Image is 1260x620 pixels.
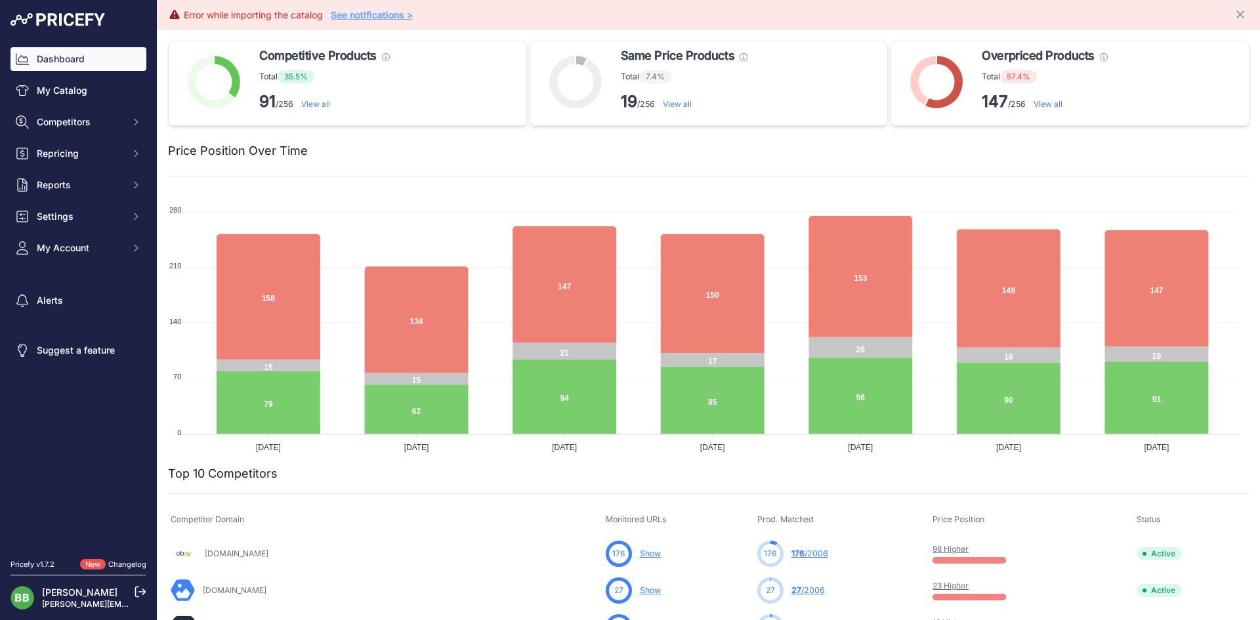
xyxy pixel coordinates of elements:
a: View all [1034,99,1062,109]
tspan: [DATE] [848,443,873,452]
tspan: [DATE] [552,443,577,452]
span: 176 [612,548,625,560]
span: Active [1137,584,1182,597]
tspan: [DATE] [1144,443,1169,452]
a: View all [663,99,692,109]
a: 176/2006 [791,548,828,558]
span: My Account [37,241,123,255]
a: [DOMAIN_NAME] [205,548,268,558]
a: View all [301,99,330,109]
span: Settings [37,210,123,223]
span: 27 [791,585,801,595]
a: [PERSON_NAME][EMAIL_ADDRESS][PERSON_NAME][DOMAIN_NAME] [42,599,309,609]
span: Active [1137,547,1182,560]
span: Price Position [933,514,984,524]
tspan: 70 [173,373,181,381]
tspan: [DATE] [996,443,1021,452]
a: Suggest a feature [10,339,146,362]
a: 23 Higher [933,581,969,590]
span: Monitored URLs [606,514,667,524]
a: Show [640,585,661,595]
h2: Price Position Over Time [168,142,308,160]
p: Total [259,70,390,83]
a: Changelog [108,560,146,569]
span: Overpriced Products [982,47,1094,65]
tspan: 280 [169,206,181,214]
span: Reports [37,178,123,192]
span: Repricing [37,147,123,160]
span: Prod. Matched [757,514,814,524]
img: Pricefy Logo [10,13,105,26]
button: Settings [10,205,146,228]
tspan: [DATE] [256,443,281,452]
button: Reports [10,173,146,197]
p: /256 [621,91,747,112]
button: Competitors [10,110,146,134]
strong: 19 [621,92,637,111]
button: Close [1234,5,1249,21]
a: Show [640,548,661,558]
span: 57.4% [1000,70,1037,83]
span: 35.5% [278,70,314,83]
strong: 91 [259,92,276,111]
a: Alerts [10,289,146,312]
div: Pricefy v1.7.2 [10,559,54,570]
div: Error while importing the catalog [184,9,323,22]
span: 27 [614,585,623,596]
a: 98 Higher [933,544,969,554]
span: 176 [764,548,776,560]
h2: Top 10 Competitors [168,465,278,483]
button: My Account [10,236,146,260]
span: 176 [791,548,805,558]
p: /256 [259,91,390,112]
strong: 147 [982,92,1008,111]
a: [DOMAIN_NAME] [203,585,266,595]
span: Competitor Domain [171,514,244,524]
span: Same Price Products [621,47,734,65]
span: New [80,559,106,570]
span: 7.4% [639,70,671,83]
tspan: [DATE] [404,443,429,452]
nav: Sidebar [10,47,146,543]
tspan: [DATE] [700,443,725,452]
p: Total [621,70,747,83]
button: Repricing [10,142,146,165]
p: Total [982,70,1107,83]
tspan: 140 [169,317,181,325]
tspan: 0 [177,428,181,436]
a: [PERSON_NAME] [42,587,117,598]
span: Competitors [37,115,123,129]
span: 27 [766,585,775,596]
a: See notifications > [331,9,413,20]
a: My Catalog [10,79,146,102]
p: /256 [982,91,1107,112]
a: Dashboard [10,47,146,71]
span: Status [1137,514,1161,524]
a: 27/2006 [791,585,825,595]
tspan: 210 [169,262,181,270]
span: Competitive Products [259,47,377,65]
